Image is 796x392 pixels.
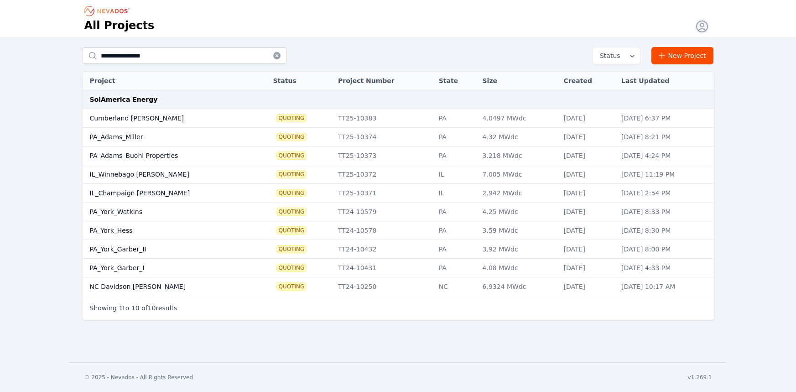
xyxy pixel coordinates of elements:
[434,221,478,240] td: PA
[83,165,255,184] td: IL_Winnebago [PERSON_NAME]
[83,203,255,221] td: PA_York_Watkins
[277,208,307,215] span: Quoting
[596,51,620,60] span: Status
[83,277,255,296] td: NC Davidson [PERSON_NAME]
[83,109,255,128] td: Cumberland [PERSON_NAME]
[83,146,255,165] td: PA_Adams_Buohl Properties
[478,165,559,184] td: 7.005 MWdc
[83,184,714,203] tr: IL_Champaign [PERSON_NAME]QuotingTT25-10371IL2.942 MWdc[DATE][DATE] 2:54 PM
[277,189,307,197] span: Quoting
[434,128,478,146] td: PA
[90,303,177,313] p: Showing to of results
[277,246,307,253] span: Quoting
[84,4,133,18] nav: Breadcrumb
[478,240,559,259] td: 3.92 MWdc
[478,259,559,277] td: 4.08 MWdc
[84,374,193,381] div: © 2025 - Nevados - All Rights Reserved
[333,240,434,259] td: TT24-10432
[277,227,307,234] span: Quoting
[83,128,714,146] tr: PA_Adams_MillerQuotingTT25-10374PA4.32 MWdc[DATE][DATE] 8:21 PM
[83,259,255,277] td: PA_York_Garber_I
[84,18,155,33] h1: All Projects
[277,283,307,290] span: Quoting
[559,221,617,240] td: [DATE]
[83,277,714,296] tr: NC Davidson [PERSON_NAME]QuotingTT24-10250NC6.9324 MWdc[DATE][DATE] 10:17 AM
[131,304,140,312] span: 10
[148,304,156,312] span: 10
[559,146,617,165] td: [DATE]
[277,152,307,159] span: Quoting
[688,374,712,381] div: v1.269.1
[478,203,559,221] td: 4.25 MWdc
[651,47,714,64] a: New Project
[83,240,714,259] tr: PA_York_Garber_IIQuotingTT24-10432PA3.92 MWdc[DATE][DATE] 8:00 PM
[83,128,255,146] td: PA_Adams_Miller
[434,277,478,296] td: NC
[83,184,255,203] td: IL_Champaign [PERSON_NAME]
[559,165,617,184] td: [DATE]
[559,128,617,146] td: [DATE]
[478,277,559,296] td: 6.9324 MWdc
[559,240,617,259] td: [DATE]
[434,259,478,277] td: PA
[277,171,307,178] span: Quoting
[559,72,617,90] th: Created
[478,109,559,128] td: 4.0497 MWdc
[617,277,713,296] td: [DATE] 10:17 AM
[277,264,307,272] span: Quoting
[269,72,334,90] th: Status
[617,146,713,165] td: [DATE] 4:24 PM
[559,109,617,128] td: [DATE]
[617,72,713,90] th: Last Updated
[434,203,478,221] td: PA
[333,184,434,203] td: TT25-10371
[593,47,640,64] button: Status
[83,221,255,240] td: PA_York_Hess
[434,184,478,203] td: IL
[478,146,559,165] td: 3.218 MWdc
[333,109,434,128] td: TT25-10383
[83,109,714,128] tr: Cumberland [PERSON_NAME]QuotingTT25-10383PA4.0497 MWdc[DATE][DATE] 6:37 PM
[559,277,617,296] td: [DATE]
[333,259,434,277] td: TT24-10431
[277,115,307,122] span: Quoting
[83,259,714,277] tr: PA_York_Garber_IQuotingTT24-10431PA4.08 MWdc[DATE][DATE] 4:33 PM
[478,72,559,90] th: Size
[83,146,714,165] tr: PA_Adams_Buohl PropertiesQuotingTT25-10373PA3.218 MWdc[DATE][DATE] 4:24 PM
[559,184,617,203] td: [DATE]
[83,240,255,259] td: PA_York_Garber_II
[333,221,434,240] td: TT24-10578
[617,109,713,128] td: [DATE] 6:37 PM
[333,146,434,165] td: TT25-10373
[559,259,617,277] td: [DATE]
[434,72,478,90] th: State
[478,221,559,240] td: 3.59 MWdc
[559,203,617,221] td: [DATE]
[434,240,478,259] td: PA
[478,128,559,146] td: 4.32 MWdc
[333,72,434,90] th: Project Number
[83,90,714,109] td: SolAmerica Energy
[83,165,714,184] tr: IL_Winnebago [PERSON_NAME]QuotingTT25-10372IL7.005 MWdc[DATE][DATE] 11:19 PM
[478,184,559,203] td: 2.942 MWdc
[617,165,713,184] td: [DATE] 11:19 PM
[333,277,434,296] td: TT24-10250
[434,165,478,184] td: IL
[617,203,713,221] td: [DATE] 8:33 PM
[333,165,434,184] td: TT25-10372
[83,221,714,240] tr: PA_York_HessQuotingTT24-10578PA3.59 MWdc[DATE][DATE] 8:30 PM
[119,304,123,312] span: 1
[617,221,713,240] td: [DATE] 8:30 PM
[83,72,255,90] th: Project
[333,203,434,221] td: TT24-10579
[617,128,713,146] td: [DATE] 8:21 PM
[434,109,478,128] td: PA
[434,146,478,165] td: PA
[617,259,713,277] td: [DATE] 4:33 PM
[617,240,713,259] td: [DATE] 8:00 PM
[83,203,714,221] tr: PA_York_WatkinsQuotingTT24-10579PA4.25 MWdc[DATE][DATE] 8:33 PM
[333,128,434,146] td: TT25-10374
[277,133,307,141] span: Quoting
[617,184,713,203] td: [DATE] 2:54 PM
